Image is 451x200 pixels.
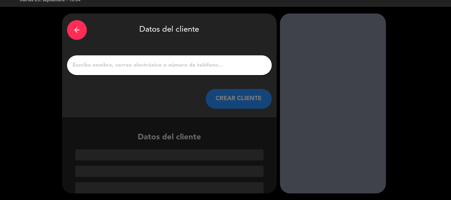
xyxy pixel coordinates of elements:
div: Datos del cliente [62,131,277,193]
input: Escriba nombre, correo electrónico o número de teléfono... [72,61,267,70]
i: arrow_back [73,26,81,34]
button: CREAR CLIENTE [206,89,272,109]
div: Datos del cliente [67,18,272,42]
